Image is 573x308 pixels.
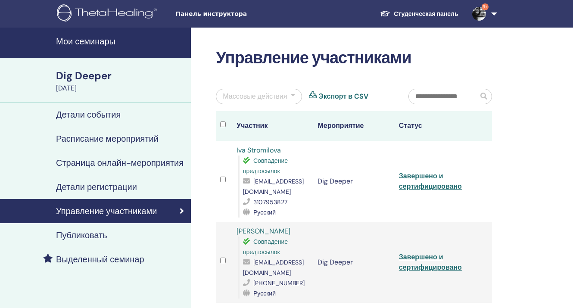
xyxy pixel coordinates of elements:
span: Совпадение предпосылок [243,157,288,175]
a: Iva Stromilova [237,146,281,155]
span: [EMAIL_ADDRESS][DOMAIN_NAME] [243,258,304,277]
span: Русский [253,289,276,297]
div: Массовые действия [223,91,287,102]
h4: Детали события [56,109,121,120]
h4: Страница онлайн-мероприятия [56,158,184,168]
img: default.jpg [472,7,486,21]
h4: Расписание мероприятий [56,134,159,144]
a: Dig Deeper[DATE] [51,68,191,93]
div: Dig Deeper [56,68,186,83]
img: graduation-cap-white.svg [380,10,390,17]
span: Совпадение предпосылок [243,238,288,256]
a: Экспорт в CSV [318,91,368,102]
a: Студенческая панель [373,6,465,22]
h4: Управление участниками [56,206,157,216]
span: [PHONE_NUMBER] [253,279,305,287]
th: Участник [232,111,313,141]
span: [EMAIL_ADDRESS][DOMAIN_NAME] [243,177,304,196]
a: Завершено и сертифицировано [399,252,462,272]
img: logo.png [57,4,160,24]
span: 3107953827 [253,198,287,206]
h4: Публиковать [56,230,107,240]
span: 9+ [482,3,489,10]
h2: Управление участниками [216,48,492,68]
a: Завершено и сертифицировано [399,171,462,191]
span: Панель инструктора [175,9,305,19]
h4: Выделенный семинар [56,254,144,264]
h4: Детали регистрации [56,182,137,192]
th: Статус [395,111,476,141]
td: Dig Deeper [313,141,394,222]
a: [PERSON_NAME] [237,227,290,236]
td: Dig Deeper [313,222,394,303]
th: Мероприятие [313,111,394,141]
h4: Мои семинары [56,36,186,47]
span: Русский [253,208,276,216]
div: [DATE] [56,83,186,93]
